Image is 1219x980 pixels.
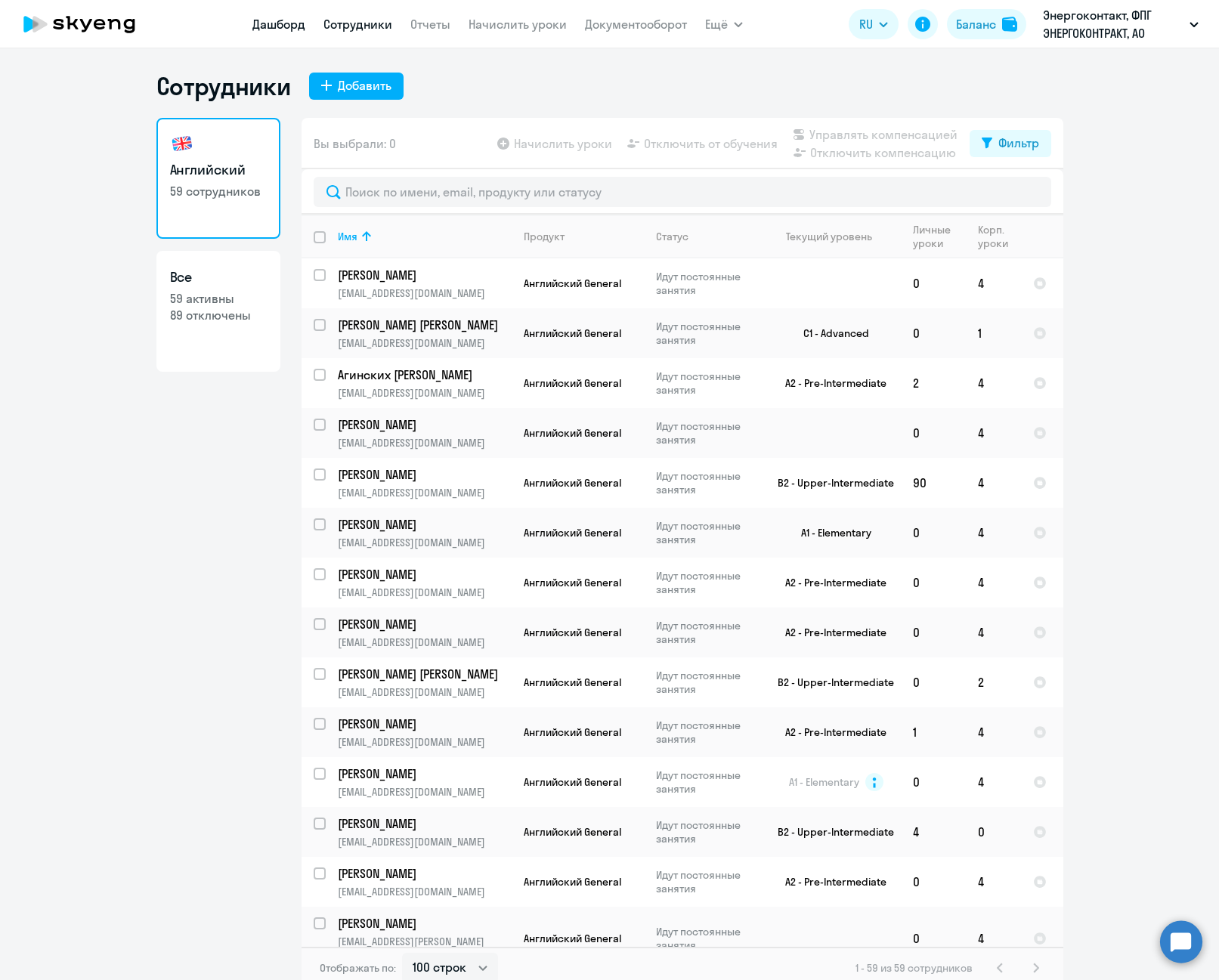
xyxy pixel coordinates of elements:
td: A2 - Pre-Intermediate [760,707,901,757]
td: 0 [901,607,966,657]
p: [EMAIL_ADDRESS][DOMAIN_NAME] [338,885,511,898]
span: Английский General [524,376,621,390]
td: A2 - Pre-Intermediate [760,558,901,607]
p: [EMAIL_ADDRESS][DOMAIN_NAME] [338,436,511,450]
div: Личные уроки [913,223,955,250]
td: 4 [966,907,1021,970]
p: [PERSON_NAME] [338,716,509,732]
td: 0 [901,558,966,607]
a: Отчеты [410,17,450,32]
p: [EMAIL_ADDRESS][PERSON_NAME][DOMAIN_NAME] [338,935,511,962]
div: Баланс [956,15,996,33]
h1: Сотрудники [156,71,291,101]
td: 2 [901,358,966,408]
span: Английский General [524,326,621,340]
p: Идут постоянные занятия [656,818,760,846]
span: Английский General [524,426,621,440]
td: 1 [966,308,1021,358]
p: [PERSON_NAME] [338,466,509,483]
p: [EMAIL_ADDRESS][DOMAIN_NAME] [338,835,511,849]
div: Текущий уровень [772,230,900,243]
p: Агинских [PERSON_NAME] [338,366,509,383]
p: [PERSON_NAME] [338,915,509,932]
div: Добавить [338,76,391,94]
td: 0 [901,657,966,707]
td: 4 [966,857,1021,907]
div: Имя [338,230,357,243]
span: Английский General [524,576,621,589]
p: [EMAIL_ADDRESS][DOMAIN_NAME] [338,735,511,749]
p: Идут постоянные занятия [656,768,760,796]
a: [PERSON_NAME] [338,716,511,732]
td: 4 [966,408,1021,458]
td: 4 [966,258,1021,308]
p: Идут постоянные занятия [656,469,760,496]
p: Идут постоянные занятия [656,270,760,297]
a: [PERSON_NAME] [338,466,511,483]
p: [EMAIL_ADDRESS][DOMAIN_NAME] [338,586,511,599]
td: 0 [901,508,966,558]
p: Энергоконтакт, ФПГ ЭНЕРГОКОНТРАКТ, АО [1043,6,1183,42]
td: 0 [901,408,966,458]
a: Агинских [PERSON_NAME] [338,366,511,383]
p: [EMAIL_ADDRESS][DOMAIN_NAME] [338,685,511,699]
td: 4 [966,458,1021,508]
span: Отображать по: [320,961,396,975]
a: Сотрудники [323,17,392,32]
p: 59 активны [170,290,267,307]
a: [PERSON_NAME] [338,616,511,632]
div: Статус [656,230,760,243]
td: 0 [901,907,966,970]
td: 2 [966,657,1021,707]
td: 0 [901,258,966,308]
span: Английский General [524,725,621,739]
p: Идут постоянные занятия [656,569,760,596]
img: english [170,131,194,156]
td: 0 [901,308,966,358]
div: Имя [338,230,511,243]
td: 4 [901,807,966,857]
span: Английский General [524,626,621,639]
div: Корп. уроки [978,223,1010,250]
input: Поиск по имени, email, продукту или статусу [314,177,1051,207]
button: Балансbalance [947,9,1026,39]
a: Документооборот [585,17,687,32]
span: 1 - 59 из 59 сотрудников [855,961,973,975]
p: [EMAIL_ADDRESS][DOMAIN_NAME] [338,785,511,799]
p: 59 сотрудников [170,183,267,199]
p: [PERSON_NAME] [338,765,509,782]
span: Английский General [524,775,621,789]
td: A2 - Pre-Intermediate [760,607,901,657]
p: Идут постоянные занятия [656,320,760,347]
button: Добавить [309,73,404,100]
p: [PERSON_NAME] [338,815,509,832]
a: Английский59 сотрудников [156,118,280,239]
h3: Английский [170,160,267,180]
div: Фильтр [998,134,1039,152]
a: [PERSON_NAME] [338,865,511,882]
p: [EMAIL_ADDRESS][DOMAIN_NAME] [338,286,511,300]
a: [PERSON_NAME] [338,815,511,832]
span: Английский General [524,277,621,290]
p: [PERSON_NAME] [338,616,509,632]
p: [EMAIL_ADDRESS][DOMAIN_NAME] [338,386,511,400]
p: [PERSON_NAME] [338,267,509,283]
span: Английский General [524,875,621,889]
div: Личные уроки [913,223,965,250]
td: 0 [901,857,966,907]
a: [PERSON_NAME] [PERSON_NAME] [338,666,511,682]
span: Вы выбрали: 0 [314,134,396,153]
p: Идут постоянные занятия [656,925,760,952]
p: [EMAIL_ADDRESS][DOMAIN_NAME] [338,635,511,649]
a: [PERSON_NAME] [338,516,511,533]
span: Английский General [524,476,621,490]
td: 4 [966,607,1021,657]
p: Идут постоянные занятия [656,369,760,397]
td: 0 [966,807,1021,857]
a: Начислить уроки [469,17,567,32]
a: [PERSON_NAME] [PERSON_NAME] [338,317,511,333]
td: 1 [901,707,966,757]
p: Идут постоянные занятия [656,519,760,546]
p: Идут постоянные занятия [656,669,760,696]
